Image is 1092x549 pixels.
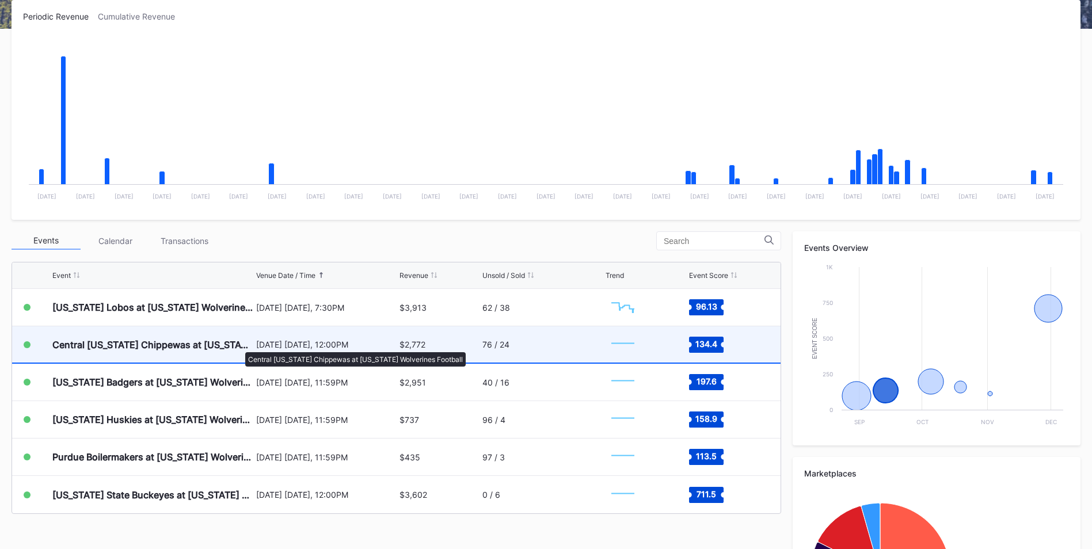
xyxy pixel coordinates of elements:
svg: Chart title [804,261,1069,434]
text: [DATE] [882,193,901,200]
text: [DATE] [421,193,440,200]
text: 711.5 [697,489,716,498]
div: Unsold / Sold [482,271,525,280]
div: [DATE] [DATE], 7:30PM [256,303,397,312]
svg: Chart title [606,293,640,322]
div: Trend [606,271,624,280]
div: $3,913 [399,303,427,312]
div: Central [US_STATE] Chippewas at [US_STATE] Wolverines Football [52,339,253,350]
text: [DATE] [153,193,172,200]
div: 96 / 4 [482,415,505,425]
div: [US_STATE] State Buckeyes at [US_STATE] Wolverines Football [52,489,253,501]
text: [DATE] [997,193,1016,200]
div: Event [52,271,71,280]
text: 96.13 [695,302,717,311]
text: 750 [823,299,833,306]
text: Nov [981,418,994,425]
svg: Chart title [606,330,640,359]
text: [DATE] [306,193,325,200]
div: [US_STATE] Badgers at [US_STATE] Wolverines Football [52,376,253,388]
svg: Chart title [606,443,640,471]
svg: Chart title [606,368,640,396]
div: [DATE] [DATE], 11:59PM [256,452,397,462]
input: Search [664,237,764,246]
div: 97 / 3 [482,452,505,462]
text: [DATE] [383,193,402,200]
text: [DATE] [652,193,671,200]
text: 250 [823,371,833,378]
text: [DATE] [843,193,862,200]
div: Venue Date / Time [256,271,315,280]
div: Revenue [399,271,428,280]
div: Marketplaces [804,468,1069,478]
text: [DATE] [805,193,824,200]
text: [DATE] [574,193,593,200]
div: Event Score [689,271,728,280]
text: [DATE] [1036,193,1055,200]
text: Event Score [812,318,818,359]
text: [DATE] [268,193,287,200]
div: Periodic Revenue [23,12,98,21]
text: [DATE] [728,193,747,200]
div: 62 / 38 [482,303,510,312]
text: 113.5 [696,451,717,461]
text: [DATE] [37,193,56,200]
svg: Chart title [606,405,640,434]
text: [DATE] [690,193,709,200]
div: 0 / 6 [482,490,500,500]
text: [DATE] [613,193,632,200]
svg: Chart title [606,481,640,509]
text: Sep [854,418,865,425]
div: $737 [399,415,419,425]
svg: Chart title [23,36,1069,208]
div: $435 [399,452,420,462]
div: 40 / 16 [482,378,509,387]
text: [DATE] [920,193,939,200]
div: $2,772 [399,340,425,349]
div: [DATE] [DATE], 11:59PM [256,415,397,425]
div: 76 / 24 [482,340,509,349]
div: Transactions [150,232,219,250]
text: 0 [830,406,833,413]
text: [DATE] [767,193,786,200]
div: [US_STATE] Lobos at [US_STATE] Wolverines Football [52,302,253,313]
text: [DATE] [498,193,517,200]
text: Dec [1045,418,1057,425]
text: [DATE] [344,193,363,200]
text: [DATE] [958,193,977,200]
text: [DATE] [459,193,478,200]
div: $2,951 [399,378,426,387]
text: [DATE] [115,193,134,200]
div: Purdue Boilermakers at [US_STATE] Wolverines Football [52,451,253,463]
text: [DATE] [229,193,248,200]
text: Oct [916,418,929,425]
div: Events Overview [804,243,1069,253]
div: $3,602 [399,490,427,500]
div: [DATE] [DATE], 11:59PM [256,378,397,387]
div: [US_STATE] Huskies at [US_STATE] Wolverines Football [52,414,253,425]
text: [DATE] [537,193,555,200]
div: Calendar [81,232,150,250]
text: 500 [823,335,833,342]
div: [DATE] [DATE], 12:00PM [256,490,397,500]
text: 134.4 [695,338,717,348]
text: 158.9 [695,414,717,424]
div: Events [12,232,81,250]
text: [DATE] [76,193,95,200]
div: [DATE] [DATE], 12:00PM [256,340,397,349]
div: Cumulative Revenue [98,12,184,21]
text: [DATE] [191,193,210,200]
text: 197.6 [696,376,716,386]
text: 1k [826,264,833,270]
